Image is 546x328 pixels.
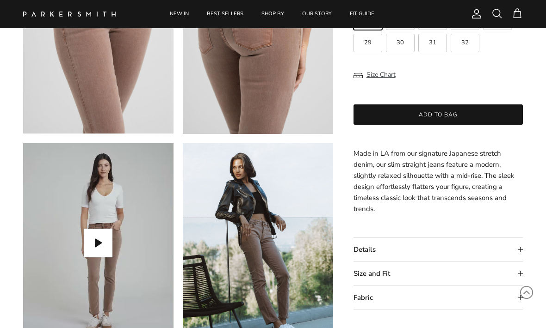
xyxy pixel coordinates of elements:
button: Play video [84,229,112,257]
svg: Scroll to Top [520,285,534,299]
img: Parker Smith [23,12,116,17]
span: 31 [429,40,436,46]
span: 30 [397,40,404,46]
p: Made in LA from our signature Japanese stretch denim, our slim straight jeans feature a modern, s... [354,148,523,214]
button: Add to bag [354,104,523,125]
summary: Fabric [354,286,523,310]
summary: Details [354,238,523,261]
a: Account [467,8,482,19]
button: Size Chart [354,66,396,84]
summary: Size and Fit [354,262,523,285]
span: 32 [461,40,469,46]
span: 29 [364,40,372,46]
